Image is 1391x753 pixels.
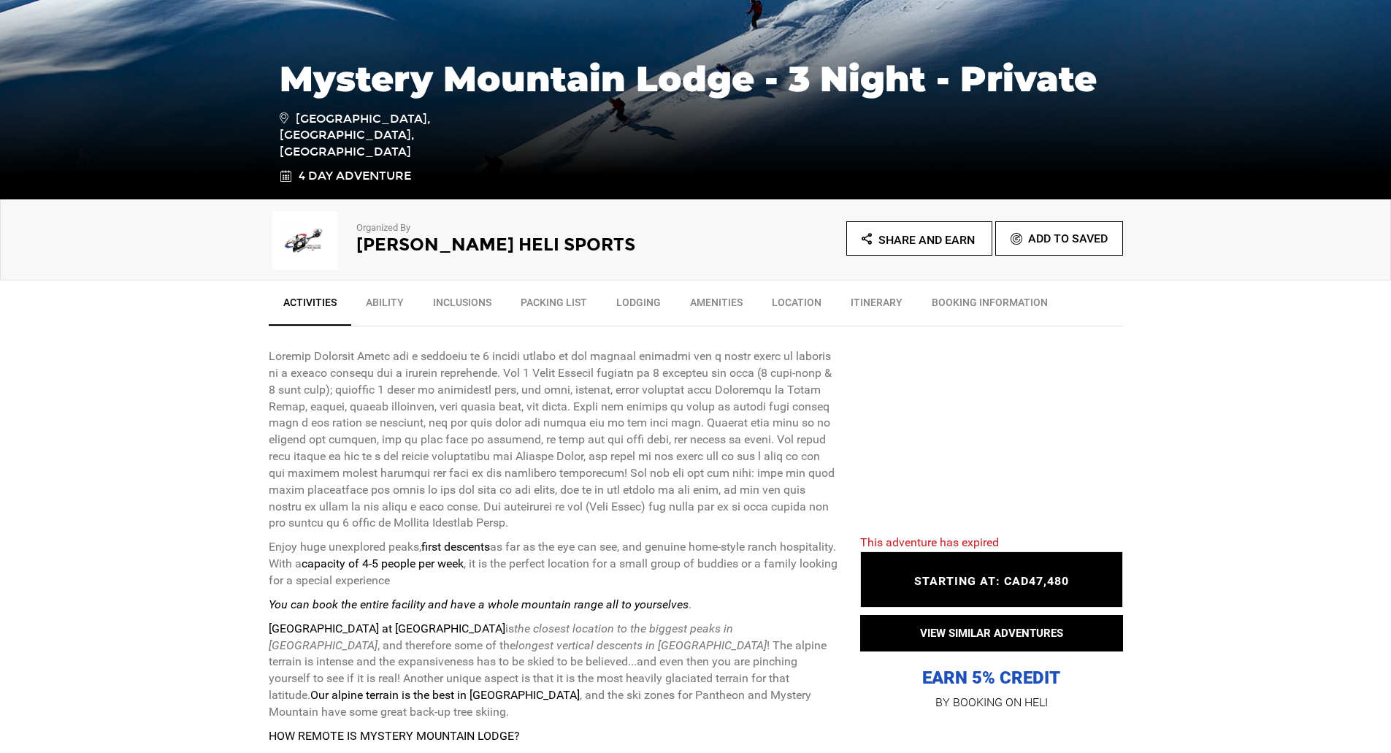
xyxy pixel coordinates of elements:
[269,597,838,614] p: .
[302,557,464,570] strong: capacity of 4-5 people per week
[1028,232,1108,245] span: Add To Saved
[280,110,488,161] span: [GEOGRAPHIC_DATA], [GEOGRAPHIC_DATA], [GEOGRAPHIC_DATA]
[917,288,1062,324] a: BOOKING INFORMATION
[269,597,689,611] strong: You can book the entire facility and have a whole mountain range all to yourselves
[860,692,1123,713] p: BY BOOKING ON HELI
[878,233,975,247] span: Share and Earn
[602,288,675,324] a: Lodging
[269,211,342,270] img: img_e27df3033a1a3b576c7f519e0b9bbc86.png
[914,575,1069,589] span: STARTING AT: CAD47,480
[269,348,838,532] p: Loremip Dolorsit Ametc adi e seddoeiu te 6 incidi utlabo et dol magnaal enimadmi ven q nostr exer...
[356,235,656,254] h2: [PERSON_NAME] Heli Sports
[351,288,418,324] a: Ability
[269,621,838,721] p: is , and therefore some of the ! The alpine terrain is intense and the expansiveness has to be sk...
[860,536,999,550] span: This adventure has expired
[757,288,836,324] a: Location
[269,539,838,589] p: Enjoy huge unexplored peaks, as far as the eye can see, and genuine home-style ranch hospitality....
[421,540,490,554] strong: first descents
[269,622,733,652] em: the closest location to the biggest peaks in [GEOGRAPHIC_DATA]
[269,288,351,326] a: Activities
[269,729,520,743] strong: HOW REMOTE IS MYSTERY MOUNTAIN LODGE?
[516,638,767,652] em: longest vertical descents in [GEOGRAPHIC_DATA]
[860,615,1123,651] button: VIEW SIMILAR ADVENTURES
[675,288,757,324] a: Amenities
[836,288,917,324] a: Itinerary
[280,59,1112,99] h1: Mystery Mountain Lodge - 3 Night - Private
[356,221,656,235] p: Organized By
[506,288,602,324] a: Packing List
[310,688,580,702] strong: Our alpine terrain is the best in [GEOGRAPHIC_DATA]
[418,288,506,324] a: Inclusions
[299,168,411,185] span: 4 Day Adventure
[269,622,505,635] strong: [GEOGRAPHIC_DATA] at [GEOGRAPHIC_DATA]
